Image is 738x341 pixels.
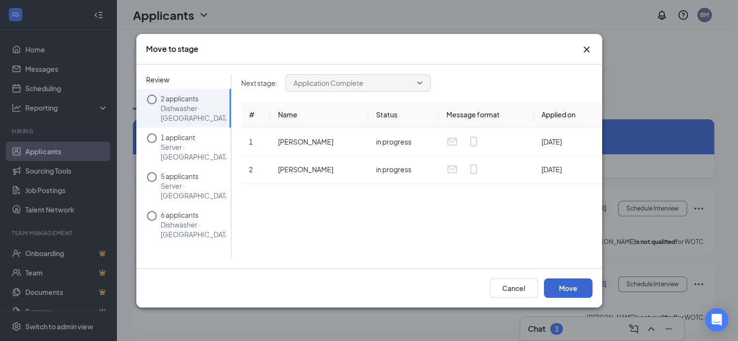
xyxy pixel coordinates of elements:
span: 1 [249,137,253,146]
svg: Email [446,163,458,175]
svg: MobileSms [468,136,479,147]
div: Open Intercom Messenger [705,308,728,331]
td: in progress [368,156,439,183]
td: [DATE] [534,128,602,156]
p: 6 applicants [161,210,226,220]
td: [PERSON_NAME] [270,128,368,156]
button: Close [581,44,592,55]
svg: Circle [146,132,158,144]
td: [PERSON_NAME] [270,156,368,183]
th: Applied on [534,101,602,128]
button: Cancel [490,278,538,298]
span: Review [136,74,231,85]
td: [DATE] [534,156,602,183]
svg: Email [446,136,458,147]
p: Next stage : [241,78,278,88]
p: Dishwasher · [GEOGRAPHIC_DATA] [161,220,226,239]
svg: MobileSms [468,163,479,175]
th: # [241,101,271,128]
p: Server · [GEOGRAPHIC_DATA] [161,142,226,162]
th: Status [368,101,439,128]
p: Dishwasher · [GEOGRAPHIC_DATA] [161,103,226,123]
p: 2 applicants [161,94,226,103]
p: 5 applicants [161,171,226,181]
td: in progress [368,128,439,156]
th: Message format [439,101,534,128]
p: 1 applicant [161,132,226,142]
svg: Circle [146,171,158,183]
span: 2 [249,165,253,174]
svg: Circle [146,210,158,222]
svg: Circle [146,94,158,105]
th: Name [270,101,368,128]
svg: Cross [581,44,592,55]
button: Move [544,278,592,298]
h3: Move to stage [146,44,198,54]
p: Server · [GEOGRAPHIC_DATA] [161,181,226,200]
